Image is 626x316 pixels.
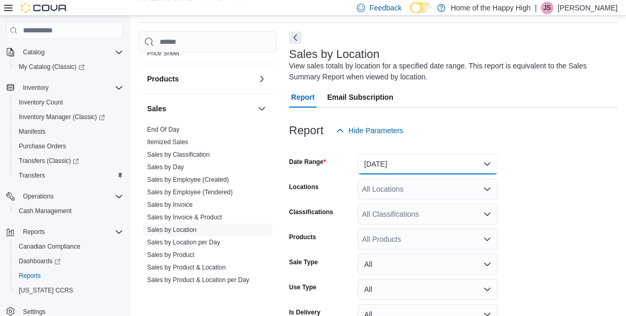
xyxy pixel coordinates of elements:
[348,125,403,136] span: Hide Parameters
[15,155,123,167] span: Transfers (Classic)
[10,254,127,268] a: Dashboards
[23,48,44,56] span: Catalog
[23,228,45,236] span: Reports
[19,207,71,215] span: Cash Management
[21,3,68,13] img: Cova
[147,276,249,284] span: Sales by Product & Location per Day
[147,214,222,221] a: Sales by Invoice & Product
[358,254,498,275] button: All
[147,276,249,284] a: Sales by Product & Location per Day
[23,84,49,92] span: Inventory
[289,48,380,61] h3: Sales by Location
[19,190,58,203] button: Operations
[10,154,127,168] a: Transfers (Classic)
[19,46,49,58] button: Catalog
[147,138,188,146] a: Itemized Sales
[19,157,79,165] span: Transfers (Classic)
[289,61,612,83] div: View sales totals by location for a specified date range. This report is equivalent to the Sales ...
[2,45,127,60] button: Catalog
[19,63,85,71] span: My Catalog (Classic)
[15,125,50,138] a: Manifests
[289,31,302,44] button: Next
[15,240,85,253] a: Canadian Compliance
[256,73,268,85] button: Products
[147,289,218,296] a: Sales by Product per Day
[10,239,127,254] button: Canadian Compliance
[10,168,127,183] button: Transfers
[2,225,127,239] button: Reports
[10,60,127,74] a: My Catalog (Classic)
[544,2,551,14] span: JS
[15,240,123,253] span: Canadian Compliance
[19,81,123,94] span: Inventory
[147,103,166,114] h3: Sales
[19,113,105,121] span: Inventory Manager (Classic)
[19,272,41,280] span: Reports
[147,226,197,234] span: Sales by Location
[410,13,411,14] span: Dark Mode
[558,2,618,14] p: [PERSON_NAME]
[19,190,123,203] span: Operations
[15,270,45,282] a: Reports
[15,140,70,153] a: Purchase Orders
[19,171,45,180] span: Transfers
[15,125,123,138] span: Manifests
[289,283,316,291] label: Use Type
[147,189,233,196] a: Sales by Employee (Tendered)
[369,3,401,13] span: Feedback
[147,251,195,259] a: Sales by Product
[147,263,226,272] span: Sales by Product & Location
[358,154,498,174] button: [DATE]
[332,120,407,141] button: Hide Parameters
[10,124,127,139] button: Manifests
[10,139,127,154] button: Purchase Orders
[15,96,123,109] span: Inventory Count
[147,238,220,247] span: Sales by Location per Day
[15,255,65,267] a: Dashboards
[15,111,109,123] a: Inventory Manager (Classic)
[289,258,318,266] label: Sale Type
[541,2,553,14] div: Jessica Sproul
[10,268,127,283] button: Reports
[15,284,77,297] a: [US_STATE] CCRS
[147,176,229,183] a: Sales by Employee (Created)
[15,205,123,217] span: Cash Management
[147,288,218,297] span: Sales by Product per Day
[147,49,179,57] span: Price Sheet
[147,175,229,184] span: Sales by Employee (Created)
[147,103,254,114] button: Sales
[19,242,80,251] span: Canadian Compliance
[147,74,254,84] button: Products
[15,140,123,153] span: Purchase Orders
[410,2,432,13] input: Dark Mode
[10,95,127,110] button: Inventory Count
[10,204,127,218] button: Cash Management
[147,264,226,271] a: Sales by Product & Location
[327,87,393,108] span: Email Subscription
[535,2,537,14] p: |
[15,284,123,297] span: Washington CCRS
[256,102,268,115] button: Sales
[2,80,127,95] button: Inventory
[289,233,316,241] label: Products
[358,279,498,300] button: All
[139,47,276,64] div: Pricing
[15,111,123,123] span: Inventory Manager (Classic)
[147,125,179,134] span: End Of Day
[19,46,123,58] span: Catalog
[2,189,127,204] button: Operations
[19,142,66,150] span: Purchase Orders
[10,110,127,124] a: Inventory Manager (Classic)
[15,96,67,109] a: Inventory Count
[451,2,531,14] p: Home of the Happy High
[147,163,184,171] a: Sales by Day
[147,251,195,259] span: Sales by Product
[147,126,179,133] a: End Of Day
[291,87,315,108] span: Report
[23,308,45,316] span: Settings
[147,201,192,209] span: Sales by Invoice
[289,183,319,191] label: Locations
